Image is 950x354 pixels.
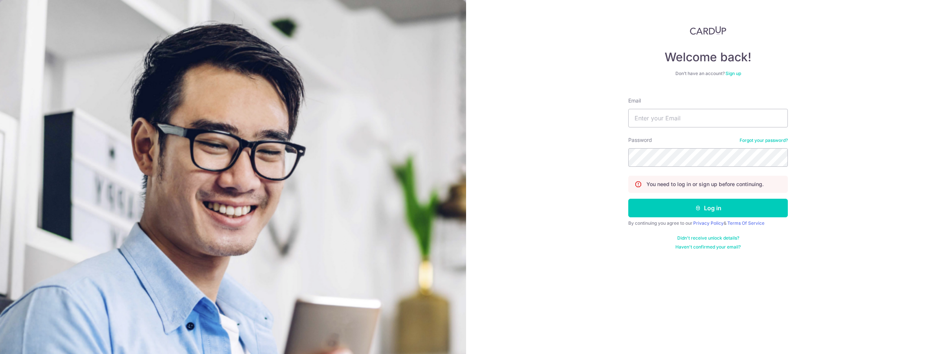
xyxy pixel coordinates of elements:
a: Forgot your password? [740,137,788,143]
a: Sign up [725,71,741,76]
img: CardUp Logo [690,26,726,35]
label: Email [628,97,641,104]
div: By continuing you agree to our & [628,220,788,226]
a: Privacy Policy [693,220,724,226]
a: Haven't confirmed your email? [675,244,741,250]
h4: Welcome back! [628,50,788,65]
a: Terms Of Service [727,220,764,226]
button: Log in [628,199,788,217]
label: Password [628,136,652,144]
p: You need to log in or sign up before continuing. [646,181,764,188]
a: Didn't receive unlock details? [677,235,739,241]
input: Enter your Email [628,109,788,127]
div: Don’t have an account? [628,71,788,77]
